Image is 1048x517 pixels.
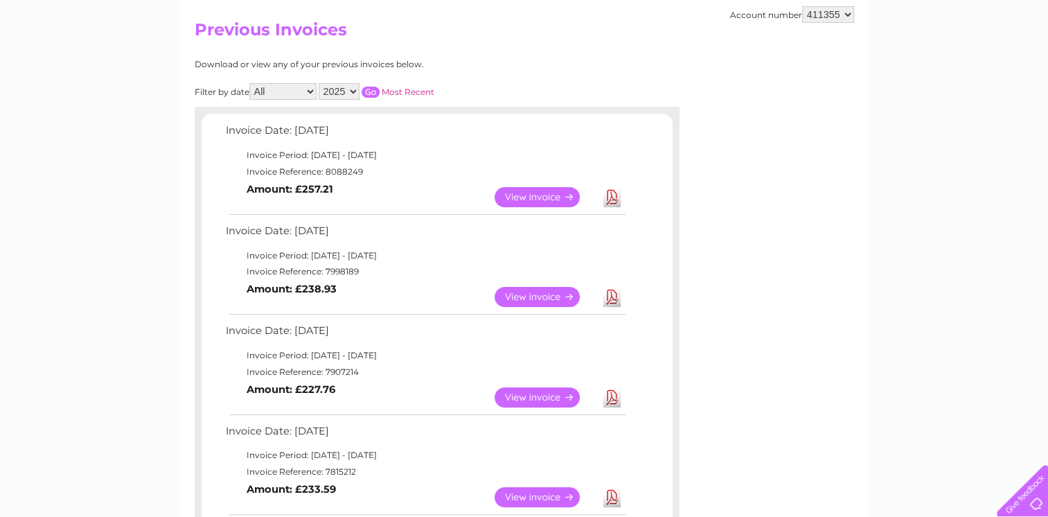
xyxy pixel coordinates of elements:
[37,36,107,78] img: logo.png
[603,387,621,408] a: Download
[222,121,628,147] td: Invoice Date: [DATE]
[878,59,919,69] a: Telecoms
[222,347,628,364] td: Invoice Period: [DATE] - [DATE]
[222,464,628,480] td: Invoice Reference: 7815212
[603,487,621,507] a: Download
[222,222,628,247] td: Invoice Date: [DATE]
[222,164,628,180] td: Invoice Reference: 8088249
[247,383,335,396] b: Amount: £227.76
[195,83,558,100] div: Filter by date
[495,287,596,307] a: View
[956,59,990,69] a: Contact
[222,247,628,264] td: Invoice Period: [DATE] - [DATE]
[222,322,628,347] td: Invoice Date: [DATE]
[495,487,596,507] a: View
[382,87,434,97] a: Most Recent
[603,287,621,307] a: Download
[222,263,628,280] td: Invoice Reference: 7998189
[247,483,336,496] b: Amount: £233.59
[1002,59,1035,69] a: Log out
[495,387,596,408] a: View
[197,8,852,67] div: Clear Business is a trading name of Verastar Limited (registered in [GEOGRAPHIC_DATA] No. 3667643...
[787,7,882,24] a: 0333 014 3131
[222,364,628,380] td: Invoice Reference: 7907214
[603,187,621,207] a: Download
[247,183,333,195] b: Amount: £257.21
[222,447,628,464] td: Invoice Period: [DATE] - [DATE]
[730,6,854,23] div: Account number
[927,59,948,69] a: Blog
[195,20,854,46] h2: Previous Invoices
[495,187,596,207] a: View
[222,147,628,164] td: Invoice Period: [DATE] - [DATE]
[247,283,337,295] b: Amount: £238.93
[222,422,628,448] td: Invoice Date: [DATE]
[804,59,831,69] a: Water
[839,59,869,69] a: Energy
[195,60,558,69] div: Download or view any of your previous invoices below.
